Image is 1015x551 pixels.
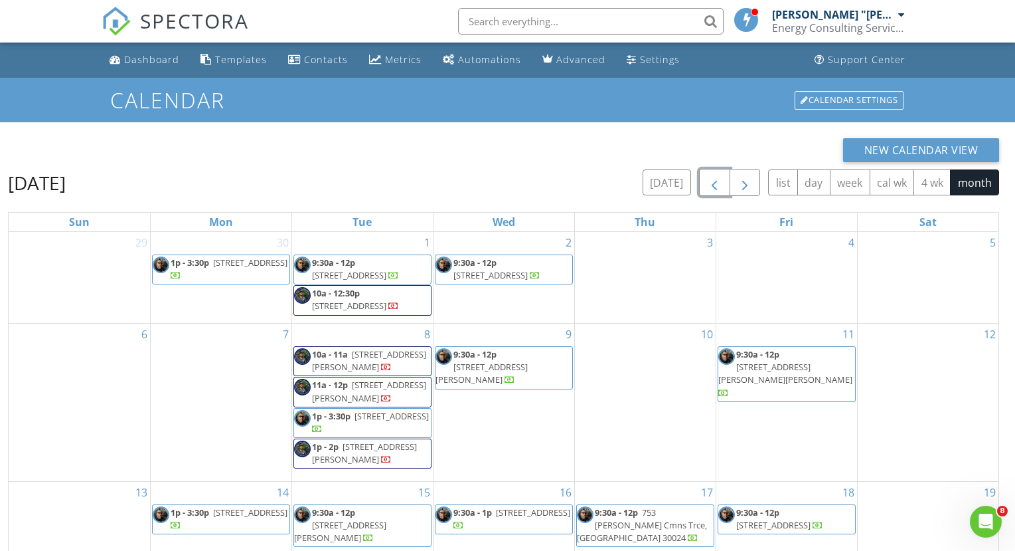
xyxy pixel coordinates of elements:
[294,287,311,304] img: terrance_ali_johnson_head_shot.jpg
[294,348,311,365] img: terrance_ali_johnson_head_shot.jpg
[312,287,360,299] span: 10a - 12:30p
[768,169,798,195] button: list
[795,91,903,110] div: Calendar Settings
[274,232,291,253] a: Go to June 30, 2025
[621,48,685,72] a: Settings
[453,506,492,518] span: 9:30a - 1p
[704,232,716,253] a: Go to July 3, 2025
[574,232,716,324] td: Go to July 3, 2025
[9,232,150,324] td: Go to June 29, 2025
[171,506,287,531] a: 1p - 3:30p [STREET_ADDRESS]
[453,348,497,360] span: 9:30a - 12p
[153,257,169,273] img: screenshot_20250411_091526_gallery.jpg
[312,441,417,465] a: 1p - 2p [STREET_ADDRESS][PERSON_NAME]
[777,213,796,231] a: Friday
[857,324,998,482] td: Go to July 12, 2025
[416,482,433,503] a: Go to July 15, 2025
[294,379,311,395] img: terrance_ali_johnson_head_shot.jpg
[213,506,287,518] span: [STREET_ADDRESS]
[640,53,680,66] div: Settings
[917,213,939,231] a: Saturday
[171,506,209,518] span: 1p - 3:30p
[293,504,431,548] a: 9:30a - 12p [STREET_ADDRESS][PERSON_NAME]
[422,232,433,253] a: Go to July 1, 2025
[772,21,905,35] div: Energy Consulting Services
[437,48,526,72] a: Automations (Basic)
[718,361,852,386] span: [STREET_ADDRESS][PERSON_NAME][PERSON_NAME]
[433,324,574,482] td: Go to July 9, 2025
[291,324,433,482] td: Go to July 8, 2025
[9,324,150,482] td: Go to July 6, 2025
[364,48,427,72] a: Metrics
[797,169,830,195] button: day
[981,324,998,345] a: Go to July 12, 2025
[736,348,779,360] span: 9:30a - 12p
[312,410,429,435] a: 1p - 3:30p [STREET_ADDRESS]
[718,348,852,399] a: 9:30a - 12p [STREET_ADDRESS][PERSON_NAME][PERSON_NAME]
[435,346,573,389] a: 9:30a - 12p [STREET_ADDRESS][PERSON_NAME]
[294,519,386,544] span: [STREET_ADDRESS][PERSON_NAME]
[435,255,573,284] a: 9:30a - 12p [STREET_ADDRESS]
[563,324,574,345] a: Go to July 9, 2025
[133,232,150,253] a: Go to June 29, 2025
[293,346,431,376] a: 10a - 11a [STREET_ADDRESS][PERSON_NAME]
[698,482,716,503] a: Go to July 17, 2025
[294,506,386,544] a: 9:30a - 12p [STREET_ADDRESS][PERSON_NAME]
[8,169,66,196] h2: [DATE]
[809,48,911,72] a: Support Center
[453,257,540,281] a: 9:30a - 12p [STREET_ADDRESS]
[171,257,209,269] span: 1p - 3:30p
[718,506,735,523] img: screenshot_20250411_091526_gallery.jpg
[736,506,823,531] a: 9:30a - 12p [STREET_ADDRESS]
[152,504,290,534] a: 1p - 3:30p [STREET_ADDRESS]
[716,232,857,324] td: Go to July 4, 2025
[195,48,272,72] a: Templates
[293,377,431,407] a: 11a - 12p [STREET_ADDRESS][PERSON_NAME]
[312,348,426,373] span: [STREET_ADDRESS][PERSON_NAME]
[312,287,399,312] a: 10a - 12:30p [STREET_ADDRESS]
[435,348,528,386] a: 9:30a - 12p [STREET_ADDRESS][PERSON_NAME]
[124,53,179,66] div: Dashboard
[643,169,691,195] button: [DATE]
[312,269,386,281] span: [STREET_ADDRESS]
[981,482,998,503] a: Go to July 19, 2025
[458,8,724,35] input: Search everything...
[537,48,611,72] a: Advanced
[577,506,707,544] a: 9:30a - 12p 753 [PERSON_NAME] Cmns Trce, [GEOGRAPHIC_DATA] 30024
[312,379,426,403] span: [STREET_ADDRESS][PERSON_NAME]
[385,53,422,66] div: Metrics
[171,257,287,281] a: 1p - 3:30p [STREET_ADDRESS]
[846,232,857,253] a: Go to July 4, 2025
[354,410,429,422] span: [STREET_ADDRESS]
[870,169,915,195] button: cal wk
[730,169,761,196] button: Next month
[133,482,150,503] a: Go to July 13, 2025
[716,324,857,482] td: Go to July 11, 2025
[291,232,433,324] td: Go to July 1, 2025
[736,506,779,518] span: 9:30a - 12p
[293,408,431,438] a: 1p - 3:30p [STREET_ADDRESS]
[556,53,605,66] div: Advanced
[312,257,355,269] span: 9:30a - 12p
[304,53,348,66] div: Contacts
[828,53,905,66] div: Support Center
[280,324,291,345] a: Go to July 7, 2025
[435,257,452,273] img: screenshot_20250411_091526_gallery.jpg
[699,169,730,196] button: Previous month
[350,213,374,231] a: Tuesday
[312,257,399,281] a: 9:30a - 12p [STREET_ADDRESS]
[997,506,1008,516] span: 8
[458,53,521,66] div: Automations
[793,90,905,111] a: Calendar Settings
[433,232,574,324] td: Go to July 2, 2025
[213,257,287,269] span: [STREET_ADDRESS]
[840,324,857,345] a: Go to July 11, 2025
[312,506,355,518] span: 9:30a - 12p
[294,257,311,273] img: screenshot_20250411_091526_gallery.jpg
[66,213,92,231] a: Sunday
[453,269,528,281] span: [STREET_ADDRESS]
[150,324,291,482] td: Go to July 7, 2025
[595,506,638,518] span: 9:30a - 12p
[843,138,1000,162] button: New Calendar View
[294,441,311,457] img: terrance_ali_johnson_head_shot.jpg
